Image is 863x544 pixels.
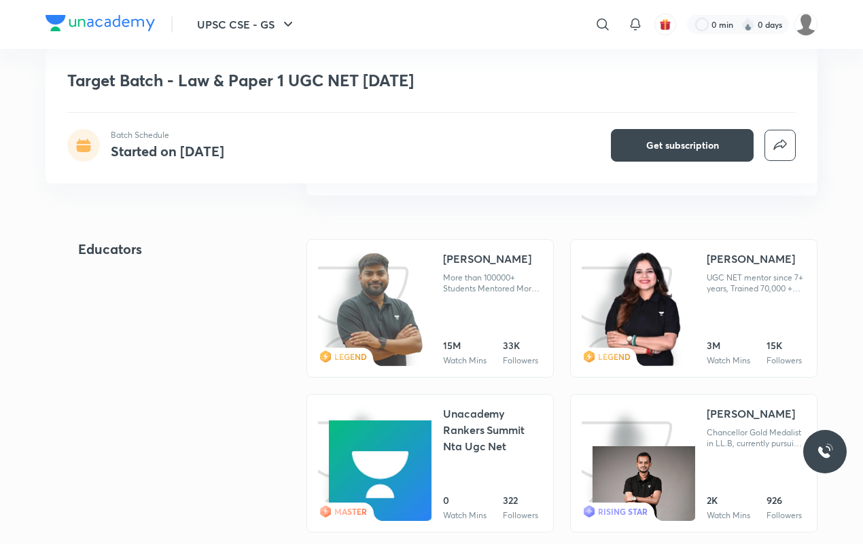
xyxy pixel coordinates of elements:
div: [PERSON_NAME] [707,251,795,267]
div: 3M [707,339,750,352]
button: Get subscription [611,129,754,162]
img: icon [318,405,419,521]
div: 33K [503,339,538,352]
img: educator [593,446,695,523]
div: Watch Mins [443,355,487,366]
a: iconeducatorLEGEND[PERSON_NAME]More than 100000+ Students Mentored More than 12000+ selection 6+ ... [306,239,554,378]
div: Followers [767,355,802,366]
a: iconeducatorLEGEND[PERSON_NAME]UGC NET mentor since 7+ years, Trained 70,000 + students! Qualifie... [570,239,817,378]
div: Watch Mins [707,355,750,366]
a: iconeducatorRISING STAR[PERSON_NAME]Chancellor Gold Medalist in LL.B, currently pursuing a Ph.D. ... [570,394,817,532]
div: [PERSON_NAME] [707,405,795,422]
img: icon [582,405,683,521]
img: avatar [659,18,671,31]
span: Get subscription [646,139,719,152]
img: educator [334,251,425,368]
span: RISING STAR [598,506,648,517]
img: streak [741,18,755,31]
div: Followers [503,510,538,521]
div: 926 [767,494,802,507]
div: 15K [767,339,802,352]
img: renuka [794,13,817,36]
div: Unacademy Rankers Summit Nta Ugc Net [443,405,542,454]
div: 2K [707,494,750,507]
h4: Started on [DATE] [111,142,224,160]
p: Batch Schedule [111,129,224,141]
img: icon [582,251,683,366]
img: ttu [817,443,833,460]
button: avatar [654,14,676,35]
h4: Educators [78,239,263,259]
a: Company Logo [46,15,155,35]
div: Followers [503,355,538,366]
div: UGC NET mentor since 7+ years, Trained 70,000 + students! Qualified GATE and NET JRF twice. BTech... [707,272,806,294]
span: MASTER [334,506,367,517]
div: 0 [443,494,487,507]
img: educator [603,251,682,368]
span: LEGEND [334,351,367,362]
div: Watch Mins [707,510,750,521]
img: educator [329,420,431,523]
a: iconeducatorMASTERUnacademy Rankers Summit Nta Ugc Net0Watch Mins322Followers [306,394,554,532]
span: LEGEND [598,351,631,362]
div: More than 100000+ Students Mentored More than 12000+ selection 6+ Years of Experience [443,272,542,294]
div: 15M [443,339,487,352]
h1: Target Batch - Law & Paper 1 UGC NET [DATE] [67,71,599,90]
img: Company Logo [46,15,155,31]
div: Followers [767,510,802,521]
div: [PERSON_NAME] [443,251,531,267]
div: Chancellor Gold Medalist in LL.B, currently pursuing a Ph.D. in Law. Passionate educator with ext... [707,427,806,449]
div: Watch Mins [443,510,487,521]
img: icon [318,251,419,366]
button: UPSC CSE - GS [189,11,304,38]
div: 322 [503,494,538,507]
